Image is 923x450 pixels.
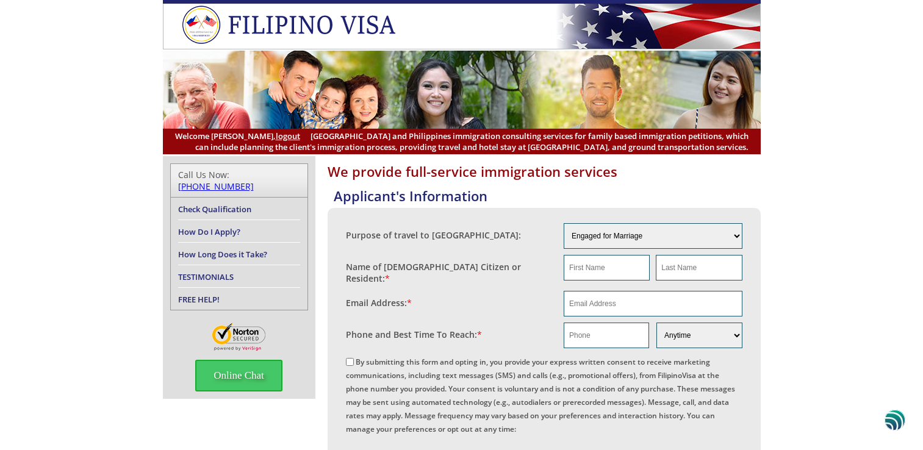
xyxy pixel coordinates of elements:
[346,229,521,241] label: Purpose of travel to [GEOGRAPHIC_DATA]:
[276,130,300,141] a: logout
[195,360,282,391] span: Online Chat
[334,187,761,205] h4: Applicant's Information
[178,271,234,282] a: TESTIMONIALS
[885,409,905,432] img: svg+xml;base64,PHN2ZyB3aWR0aD0iNDgiIGhlaWdodD0iNDgiIHZpZXdCb3g9IjAgMCA0OCA0OCIgZmlsbD0ibm9uZSIgeG...
[564,291,742,316] input: Email Address
[564,255,650,280] input: First Name
[175,130,749,152] span: [GEOGRAPHIC_DATA] and Philippines immigration consulting services for family based immigration pe...
[178,180,254,192] a: [PHONE_NUMBER]
[178,249,267,260] a: How Long Does it Take?
[178,204,251,215] a: Check Qualification
[656,323,742,348] select: Phone and Best Reach Time are required.
[346,297,412,309] label: Email Address:
[346,261,552,284] label: Name of [DEMOGRAPHIC_DATA] Citizen or Resident:
[178,294,220,305] a: FREE HELP!
[178,169,300,192] div: Call Us Now:
[175,130,300,141] span: Welcome [PERSON_NAME],
[328,162,761,180] h1: We provide full-service immigration services
[178,226,240,237] a: How Do I Apply?
[346,358,354,366] input: By submitting this form and opting in, you provide your express written consent to receive market...
[346,329,482,340] label: Phone and Best Time To Reach:
[564,323,649,348] input: Phone
[656,255,742,280] input: Last Name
